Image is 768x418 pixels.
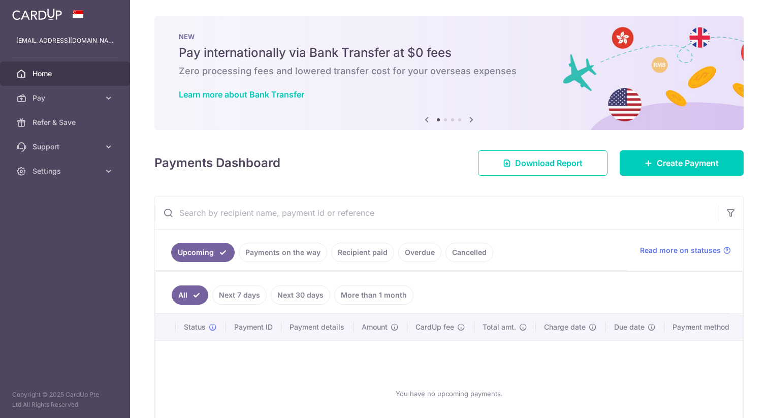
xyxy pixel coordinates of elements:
[212,285,267,305] a: Next 7 days
[172,285,208,305] a: All
[515,157,583,169] span: Download Report
[483,322,516,332] span: Total amt.
[33,166,100,176] span: Settings
[271,285,330,305] a: Next 30 days
[620,150,744,176] a: Create Payment
[179,33,719,41] p: NEW
[179,45,719,61] h5: Pay internationally via Bank Transfer at $0 fees
[239,243,327,262] a: Payments on the way
[544,322,586,332] span: Charge date
[12,8,62,20] img: CardUp
[614,322,645,332] span: Due date
[640,245,721,255] span: Read more on statuses
[331,243,394,262] a: Recipient paid
[154,16,744,130] img: Bank transfer banner
[640,245,731,255] a: Read more on statuses
[33,117,100,127] span: Refer & Save
[334,285,413,305] a: More than 1 month
[155,197,719,229] input: Search by recipient name, payment id or reference
[154,154,280,172] h4: Payments Dashboard
[184,322,206,332] span: Status
[478,150,607,176] a: Download Report
[33,142,100,152] span: Support
[664,314,743,340] th: Payment method
[398,243,441,262] a: Overdue
[33,69,100,79] span: Home
[281,314,354,340] th: Payment details
[171,243,235,262] a: Upcoming
[657,157,719,169] span: Create Payment
[226,314,281,340] th: Payment ID
[33,93,100,103] span: Pay
[179,89,304,100] a: Learn more about Bank Transfer
[179,65,719,77] h6: Zero processing fees and lowered transfer cost for your overseas expenses
[415,322,454,332] span: CardUp fee
[16,36,114,46] p: [EMAIL_ADDRESS][DOMAIN_NAME]
[445,243,493,262] a: Cancelled
[362,322,388,332] span: Amount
